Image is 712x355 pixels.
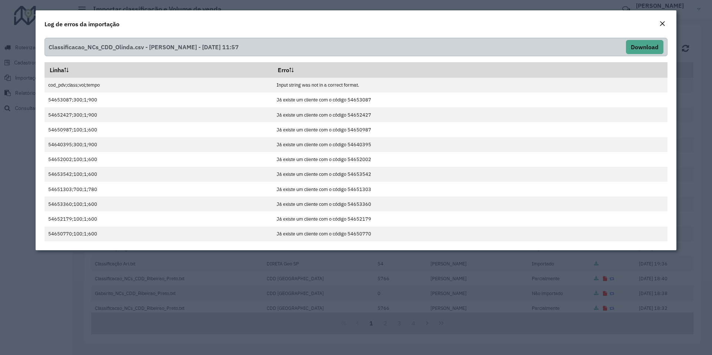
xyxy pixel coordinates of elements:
[44,107,273,122] td: 54652427;300;1;900
[273,107,667,122] td: Já existe um cliente com o código 54652427
[273,152,667,167] td: Já existe um cliente com o código 54652002
[626,40,663,54] button: Download
[657,19,667,29] button: Close
[44,227,273,241] td: 54650770;100;1;600
[44,62,273,78] th: Linha
[44,197,273,211] td: 54653360;100;1;600
[273,137,667,152] td: Já existe um cliente com o código 54640395
[273,93,667,107] td: Já existe um cliente com o código 54653087
[44,93,273,107] td: 54653087;300;1;900
[44,182,273,197] td: 54651303;700;1;780
[44,167,273,182] td: 54653542;100;1;600
[273,197,667,211] td: Já existe um cliente com o código 54653360
[44,20,119,29] h4: Log de erros da importação
[44,137,273,152] td: 54640395;300;1;900
[49,40,239,54] span: Classificacao_NCs_CDD_Olinda.csv - [PERSON_NAME] - [DATE] 11:57
[44,211,273,226] td: 54652179;100;1;600
[44,78,273,93] td: cod_pdv;class;vol;tempo
[273,211,667,226] td: Já existe um cliente com o código 54652179
[273,182,667,197] td: Já existe um cliente com o código 54651303
[273,122,667,137] td: Já existe um cliente com o código 54650987
[273,78,667,93] td: Input string was not in a correct format.
[44,122,273,137] td: 54650987;100;1;600
[273,167,667,182] td: Já existe um cliente com o código 54653542
[273,227,667,241] td: Já existe um cliente com o código 54650770
[273,62,667,78] th: Erro
[44,152,273,167] td: 54652002;100;1;600
[659,21,665,27] em: Fechar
